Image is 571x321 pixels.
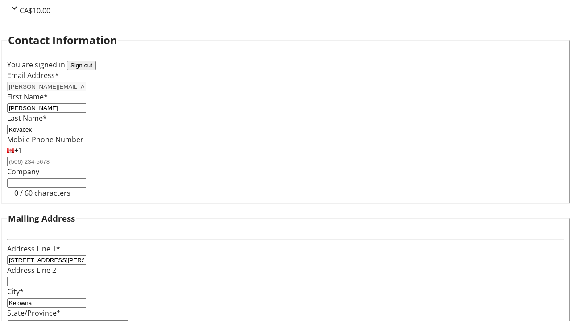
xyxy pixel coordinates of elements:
label: Company [7,167,39,177]
div: You are signed in. [7,59,564,70]
label: State/Province* [7,308,61,318]
tr-character-limit: 0 / 60 characters [14,188,70,198]
label: Address Line 2 [7,265,56,275]
label: Address Line 1* [7,244,60,254]
label: City* [7,287,24,296]
h2: Contact Information [8,32,117,48]
h3: Mailing Address [8,212,75,225]
span: CA$10.00 [20,6,50,16]
input: City [7,298,86,308]
input: (506) 234-5678 [7,157,86,166]
label: Mobile Phone Number [7,135,83,144]
label: Email Address* [7,70,59,80]
label: First Name* [7,92,48,102]
button: Sign out [67,61,96,70]
label: Last Name* [7,113,47,123]
input: Address [7,255,86,265]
